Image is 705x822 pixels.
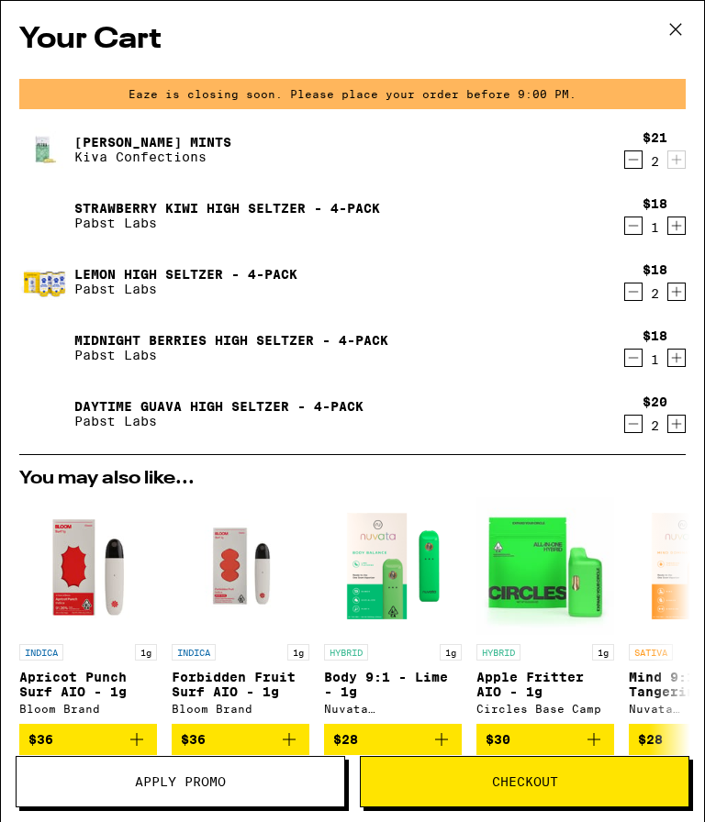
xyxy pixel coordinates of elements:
[476,497,614,724] a: Open page for Apple Fritter AIO - 1g from Circles Base Camp
[74,135,231,150] a: [PERSON_NAME] Mints
[172,497,309,724] a: Open page for Forbidden Fruit Surf AIO - 1g from Bloom Brand
[643,154,667,169] div: 2
[476,724,614,755] button: Add to bag
[19,497,157,724] a: Open page for Apricot Punch Surf AIO - 1g from Bloom Brand
[667,150,686,169] button: Increment
[440,644,462,661] p: 1g
[624,283,643,301] button: Decrement
[172,644,216,661] p: INDICA
[667,415,686,433] button: Increment
[476,644,520,661] p: HYBRID
[667,283,686,301] button: Increment
[74,216,380,230] p: Pabst Labs
[643,328,667,343] div: $18
[74,333,388,348] a: Midnight Berries High Seltzer - 4-pack
[135,775,226,788] span: Apply Promo
[592,644,614,661] p: 1g
[74,267,297,282] a: Lemon High Seltzer - 4-Pack
[19,124,71,175] img: Petra Moroccan Mints
[333,732,358,747] span: $28
[492,775,558,788] span: Checkout
[476,497,614,635] img: Circles Base Camp - Apple Fritter AIO - 1g
[19,497,157,635] img: Bloom Brand - Apricot Punch Surf AIO - 1g
[287,644,309,661] p: 1g
[16,756,345,807] button: Apply Promo
[324,644,368,661] p: HYBRID
[667,349,686,367] button: Increment
[624,349,643,367] button: Decrement
[667,217,686,235] button: Increment
[643,394,667,409] div: $20
[19,388,71,439] img: Daytime Guava High Seltzer - 4-pack
[324,703,462,715] div: Nuvata ([GEOGRAPHIC_DATA])
[476,703,614,715] div: Circles Base Camp
[486,732,510,747] span: $30
[74,348,388,362] p: Pabst Labs
[629,644,673,661] p: SATIVA
[172,497,309,635] img: Bloom Brand - Forbidden Fruit Surf AIO - 1g
[624,150,643,169] button: Decrement
[172,670,309,699] p: Forbidden Fruit Surf AIO - 1g
[172,703,309,715] div: Bloom Brand
[638,732,663,747] span: $28
[643,286,667,301] div: 2
[74,150,231,164] p: Kiva Confections
[74,201,380,216] a: Strawberry Kiwi High Seltzer - 4-Pack
[74,399,364,414] a: Daytime Guava High Seltzer - 4-pack
[643,418,667,433] div: 2
[19,256,71,307] img: Lemon High Seltzer - 4-Pack
[643,352,667,367] div: 1
[643,196,667,211] div: $18
[19,19,686,61] h2: Your Cart
[19,190,71,241] img: Strawberry Kiwi High Seltzer - 4-Pack
[643,262,667,277] div: $18
[624,415,643,433] button: Decrement
[172,724,309,755] button: Add to bag
[19,79,686,109] div: Eaze is closing soon. Please place your order before 9:00 PM.
[181,732,206,747] span: $36
[19,470,686,488] h2: You may also like...
[324,497,462,635] img: Nuvata (CA) - Body 9:1 - Lime - 1g
[643,130,667,145] div: $21
[360,756,689,807] button: Checkout
[74,282,297,296] p: Pabst Labs
[19,670,157,699] p: Apricot Punch Surf AIO - 1g
[28,732,53,747] span: $36
[476,670,614,699] p: Apple Fritter AIO - 1g
[19,724,157,755] button: Add to bag
[19,322,71,373] img: Midnight Berries High Seltzer - 4-pack
[324,724,462,755] button: Add to bag
[643,220,667,235] div: 1
[74,414,364,428] p: Pabst Labs
[135,644,157,661] p: 1g
[624,217,643,235] button: Decrement
[19,644,63,661] p: INDICA
[19,703,157,715] div: Bloom Brand
[324,497,462,724] a: Open page for Body 9:1 - Lime - 1g from Nuvata (CA)
[324,670,462,699] p: Body 9:1 - Lime - 1g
